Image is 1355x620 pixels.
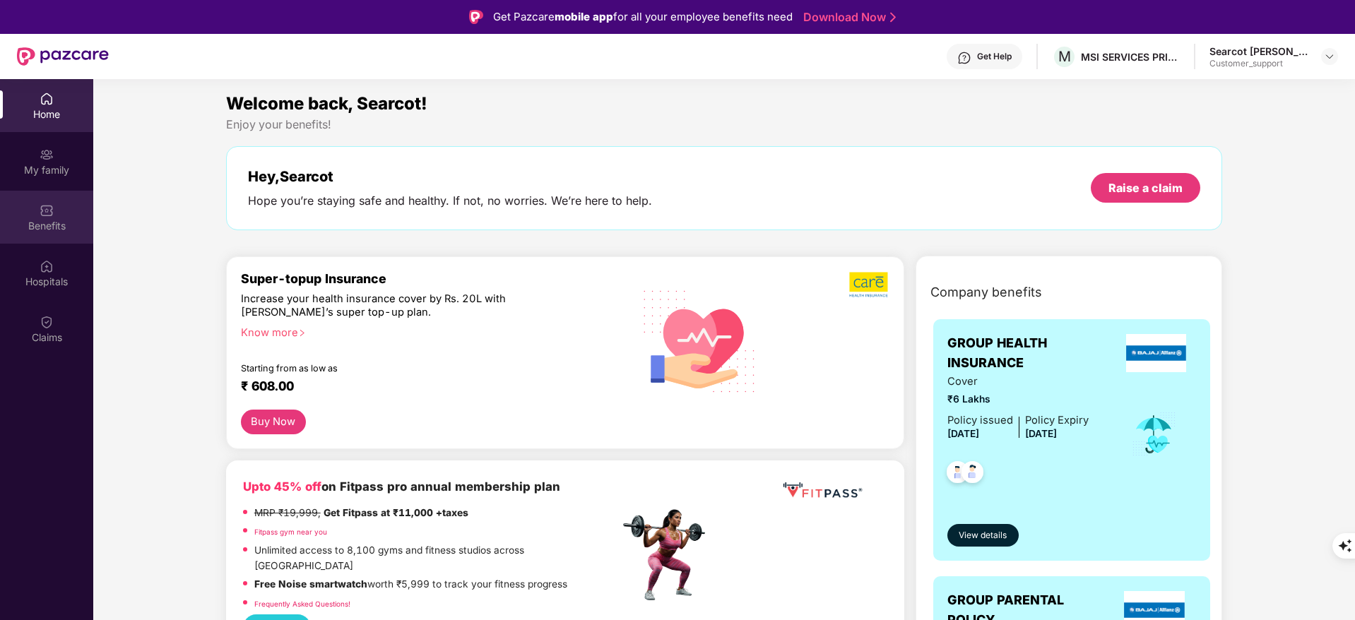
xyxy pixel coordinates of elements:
img: svg+xml;base64,PHN2ZyBpZD0iQmVuZWZpdHMiIHhtbG5zPSJodHRwOi8vd3d3LnczLm9yZy8yMDAwL3N2ZyIgd2lkdGg9Ij... [40,203,54,217]
del: MRP ₹19,999, [254,507,321,518]
div: Policy Expiry [1025,412,1089,429]
img: Logo [469,10,483,24]
div: Hope you’re staying safe and healthy. If not, no worries. We’re here to help. [248,193,652,208]
img: svg+xml;base64,PHN2ZyBpZD0iSG9zcGl0YWxzIiB4bWxucz0iaHR0cDovL3d3dy53My5vcmcvMjAwMC9zdmciIHdpZHRoPS... [40,259,54,273]
div: Raise a claim [1108,180,1183,196]
img: insurerLogo [1126,334,1187,372]
img: New Pazcare Logo [17,47,109,66]
img: fppp.png [780,477,865,503]
span: GROUP HEALTH INSURANCE [947,333,1116,374]
a: Download Now [803,10,892,25]
span: [DATE] [947,428,979,439]
img: b5dec4f62d2307b9de63beb79f102df3.png [849,271,889,298]
img: svg+xml;base64,PHN2ZyBpZD0iRHJvcGRvd24tMzJ4MzIiIHhtbG5zPSJodHRwOi8vd3d3LnczLm9yZy8yMDAwL3N2ZyIgd2... [1324,51,1335,62]
div: Searcot [PERSON_NAME] [1209,44,1308,58]
span: [DATE] [1025,428,1057,439]
img: svg+xml;base64,PHN2ZyBpZD0iQ2xhaW0iIHhtbG5zPSJodHRwOi8vd3d3LnczLm9yZy8yMDAwL3N2ZyIgd2lkdGg9IjIwIi... [40,315,54,329]
b: on Fitpass pro annual membership plan [243,479,560,494]
img: Stroke [890,10,896,25]
img: svg+xml;base64,PHN2ZyB4bWxucz0iaHR0cDovL3d3dy53My5vcmcvMjAwMC9zdmciIHdpZHRoPSI0OC45NDMiIGhlaWdodD... [955,457,990,491]
div: Increase your health insurance cover by Rs. 20L with [PERSON_NAME]’s super top-up plan. [241,292,558,320]
a: Frequently Asked Questions! [254,600,350,608]
div: Hey, Searcot [248,168,652,185]
span: M [1058,48,1071,65]
img: svg+xml;base64,PHN2ZyB4bWxucz0iaHR0cDovL3d3dy53My5vcmcvMjAwMC9zdmciIHhtbG5zOnhsaW5rPSJodHRwOi8vd3... [632,272,767,409]
div: Know more [241,326,611,336]
img: svg+xml;base64,PHN2ZyBpZD0iSG9tZSIgeG1sbnM9Imh0dHA6Ly93d3cudzMub3JnLzIwMDAvc3ZnIiB3aWR0aD0iMjAiIG... [40,92,54,106]
span: Company benefits [930,282,1042,302]
span: View details [959,529,1007,542]
img: fpp.png [619,506,718,604]
img: svg+xml;base64,PHN2ZyB4bWxucz0iaHR0cDovL3d3dy53My5vcmcvMjAwMC9zdmciIHdpZHRoPSI0OC45NDMiIGhlaWdodD... [940,457,975,491]
div: Super-topup Insurance [241,271,620,286]
div: MSI SERVICES PRIVATE LIMITED [1081,50,1180,64]
span: right [298,329,306,337]
div: Enjoy your benefits! [226,117,1223,132]
b: Upto 45% off [243,479,321,494]
div: Starting from as low as [241,363,560,373]
a: Fitpass gym near you [254,527,327,536]
strong: mobile app [555,10,613,23]
p: Unlimited access to 8,100 gyms and fitness studios across [GEOGRAPHIC_DATA] [254,543,619,573]
strong: Free Noise smartwatch [254,578,367,590]
button: Buy Now [241,410,306,434]
img: svg+xml;base64,PHN2ZyBpZD0iSGVscC0zMngzMiIgeG1sbnM9Imh0dHA6Ly93d3cudzMub3JnLzIwMDAvc3ZnIiB3aWR0aD... [957,51,971,65]
span: Welcome back, Searcot! [226,93,427,114]
button: View details [947,524,1019,547]
div: Policy issued [947,412,1013,429]
img: svg+xml;base64,PHN2ZyB3aWR0aD0iMjAiIGhlaWdodD0iMjAiIHZpZXdCb3g9IjAgMCAyMCAyMCIgZmlsbD0ibm9uZSIgeG... [40,148,54,162]
span: Cover [947,374,1089,390]
div: ₹ 608.00 [241,378,605,395]
span: ₹6 Lakhs [947,392,1089,407]
img: icon [1131,411,1177,458]
div: Get Help [977,51,1012,62]
div: Get Pazcare for all your employee benefits need [493,8,793,25]
div: Customer_support [1209,58,1308,69]
p: worth ₹5,999 to track your fitness progress [254,577,567,592]
strong: Get Fitpass at ₹11,000 +taxes [324,507,468,518]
